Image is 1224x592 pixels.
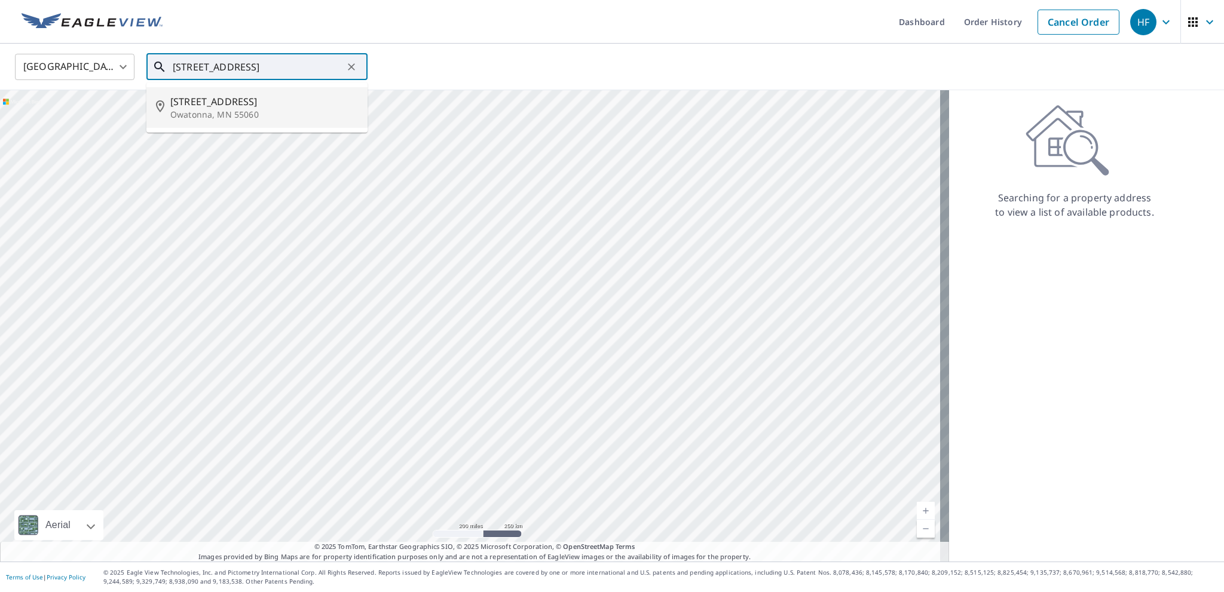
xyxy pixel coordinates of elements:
[563,542,613,551] a: OpenStreetMap
[170,109,358,121] p: Owatonna, MN 55060
[1130,9,1156,35] div: HF
[314,542,635,552] span: © 2025 TomTom, Earthstar Geographics SIO, © 2025 Microsoft Corporation, ©
[22,13,163,31] img: EV Logo
[917,502,935,520] a: Current Level 5, Zoom In
[616,542,635,551] a: Terms
[47,573,85,581] a: Privacy Policy
[917,520,935,538] a: Current Level 5, Zoom Out
[343,59,360,75] button: Clear
[6,573,43,581] a: Terms of Use
[173,50,343,84] input: Search by address or latitude-longitude
[170,94,358,109] span: [STREET_ADDRESS]
[14,510,103,540] div: Aerial
[15,50,134,84] div: [GEOGRAPHIC_DATA]
[103,568,1218,586] p: © 2025 Eagle View Technologies, Inc. and Pictometry International Corp. All Rights Reserved. Repo...
[1038,10,1119,35] a: Cancel Order
[994,191,1155,219] p: Searching for a property address to view a list of available products.
[6,573,85,581] p: |
[42,510,74,540] div: Aerial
